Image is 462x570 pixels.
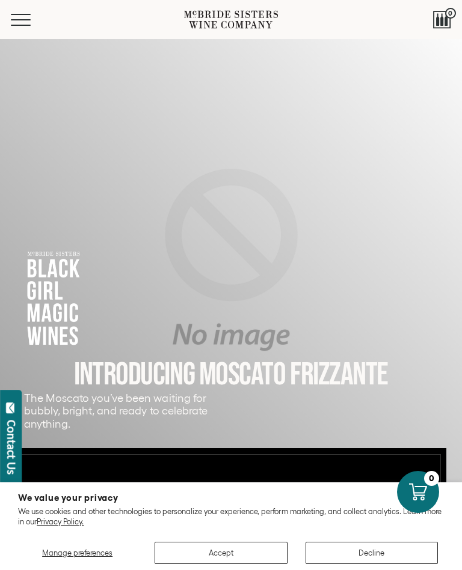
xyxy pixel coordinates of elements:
[424,471,439,486] div: 0
[18,542,137,564] button: Manage preferences
[306,542,438,564] button: Decline
[42,548,112,557] span: Manage preferences
[155,542,287,564] button: Accept
[37,517,84,526] a: Privacy Policy.
[18,493,444,502] h2: We value your privacy
[18,507,444,527] p: We use cookies and other technologies to personalize your experience, perform marketing, and coll...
